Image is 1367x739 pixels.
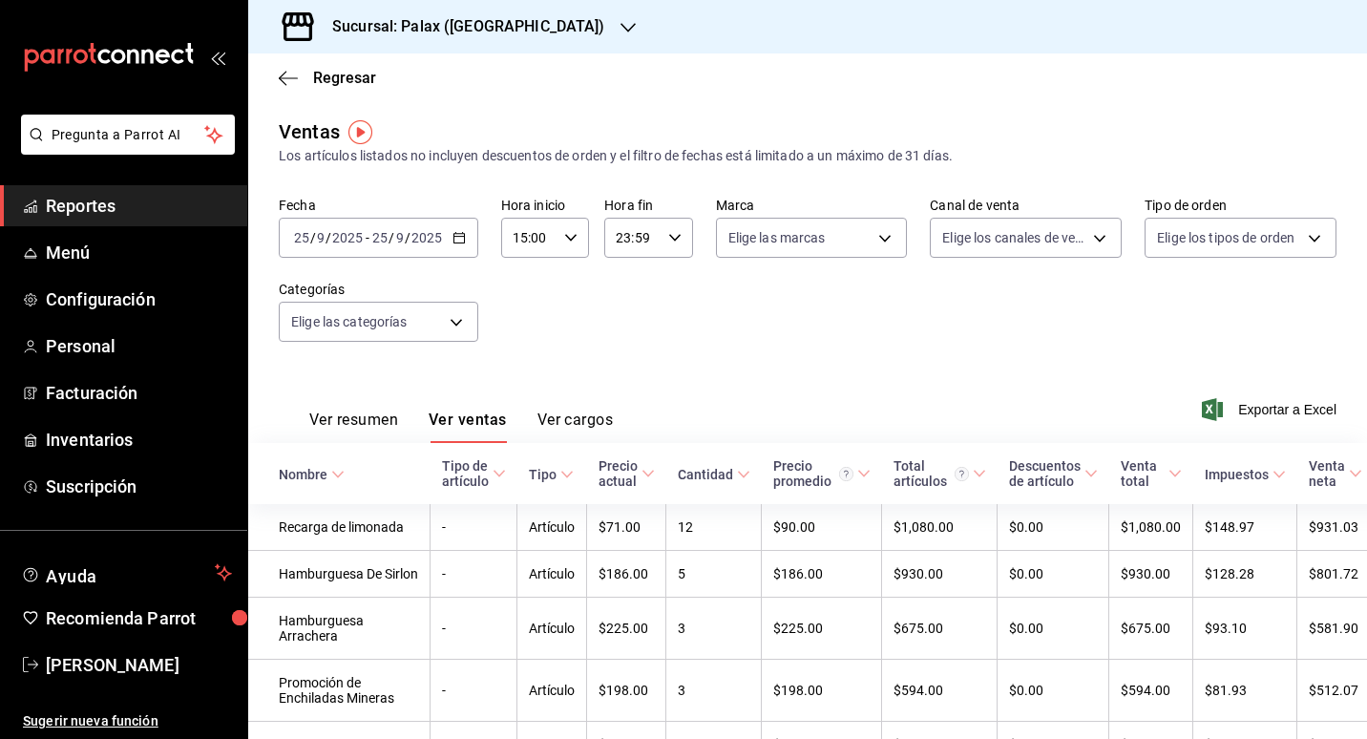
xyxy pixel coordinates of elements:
span: Regresar [313,69,376,87]
div: Pestañas de navegación [309,411,613,443]
button: Ver ventas [429,411,507,443]
button: Regresar [279,69,376,87]
td: $0.00 [998,504,1109,551]
div: Los artículos listados no incluyen descuentos de orden y el filtro de fechas está limitado a un m... [279,146,1336,166]
td: $594.00 [882,660,998,722]
td: $675.00 [1109,598,1193,660]
a: Pregunta a Parrot AI [13,138,235,158]
td: 3 [666,598,762,660]
input: -- [316,230,326,245]
div: Venta neta [1309,458,1345,489]
input: ---- [331,230,364,245]
font: Ver resumen [309,411,398,430]
div: Descuentos de artículo [1009,458,1081,489]
span: Total artículos [894,458,986,489]
span: Elige los tipos de orden [1157,228,1294,247]
input: -- [293,230,310,245]
td: $93.10 [1193,598,1297,660]
div: Tipo de artículo [442,458,489,489]
span: Elige las categorías [291,312,408,331]
span: Tipo de artículo [442,458,506,489]
td: $186.00 [587,551,666,598]
td: Hamburguesa De Sirlon [248,551,431,598]
td: $225.00 [762,598,882,660]
td: $675.00 [882,598,998,660]
font: Inventarios [46,430,133,450]
span: Impuestos [1205,467,1286,482]
td: $930.00 [1109,551,1193,598]
td: $198.00 [762,660,882,722]
label: Hora inicio [501,199,589,212]
button: Exportar a Excel [1206,398,1336,421]
div: Tipo [529,467,557,482]
input: ---- [410,230,443,245]
span: Venta total [1121,458,1182,489]
button: open_drawer_menu [210,50,225,65]
td: $71.00 [587,504,666,551]
input: -- [395,230,405,245]
h3: Sucursal: Palax ([GEOGRAPHIC_DATA]) [317,15,605,38]
font: Personal [46,336,116,356]
span: / [326,230,331,245]
td: $930.00 [882,551,998,598]
td: $81.93 [1193,660,1297,722]
span: Tipo [529,467,574,482]
td: - [431,551,517,598]
font: Exportar a Excel [1238,402,1336,417]
td: $594.00 [1109,660,1193,722]
label: Marca [716,199,908,212]
td: Artículo [517,504,587,551]
span: Cantidad [678,467,750,482]
div: Venta total [1121,458,1165,489]
font: Facturación [46,383,137,403]
td: - [431,598,517,660]
td: 5 [666,551,762,598]
font: Reportes [46,196,116,216]
td: Hamburguesa Arrachera [248,598,431,660]
label: Tipo de orden [1145,199,1336,212]
font: Sugerir nueva función [23,713,158,728]
span: Elige los canales de venta [942,228,1086,247]
td: $1,080.00 [1109,504,1193,551]
span: Pregunta a Parrot AI [52,125,205,145]
span: / [405,230,410,245]
font: Recomienda Parrot [46,608,196,628]
span: / [389,230,394,245]
label: Categorías [279,283,478,296]
div: Nombre [279,467,327,482]
span: Elige las marcas [728,228,826,247]
span: / [310,230,316,245]
div: Ventas [279,117,340,146]
img: Marcador de información sobre herramientas [348,120,372,144]
td: - [431,660,517,722]
td: $0.00 [998,551,1109,598]
label: Canal de venta [930,199,1122,212]
td: Recarga de limonada [248,504,431,551]
button: Pregunta a Parrot AI [21,115,235,155]
div: Impuestos [1205,467,1269,482]
td: 12 [666,504,762,551]
svg: Precio promedio = Total artículos / cantidad [839,467,853,481]
div: Precio actual [599,458,638,489]
input: -- [371,230,389,245]
font: Menú [46,243,91,263]
td: $0.00 [998,598,1109,660]
td: Artículo [517,551,587,598]
div: Cantidad [678,467,733,482]
td: $225.00 [587,598,666,660]
td: - [431,504,517,551]
span: Descuentos de artículo [1009,458,1098,489]
span: Venta neta [1309,458,1362,489]
font: [PERSON_NAME] [46,655,179,675]
td: Promoción de Enchiladas Mineras [248,660,431,722]
td: $128.28 [1193,551,1297,598]
font: Suscripción [46,476,137,496]
td: $186.00 [762,551,882,598]
span: Ayuda [46,561,207,584]
td: Artículo [517,598,587,660]
font: Total artículos [894,458,947,489]
td: 3 [666,660,762,722]
td: $198.00 [587,660,666,722]
font: Configuración [46,289,156,309]
td: $1,080.00 [882,504,998,551]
